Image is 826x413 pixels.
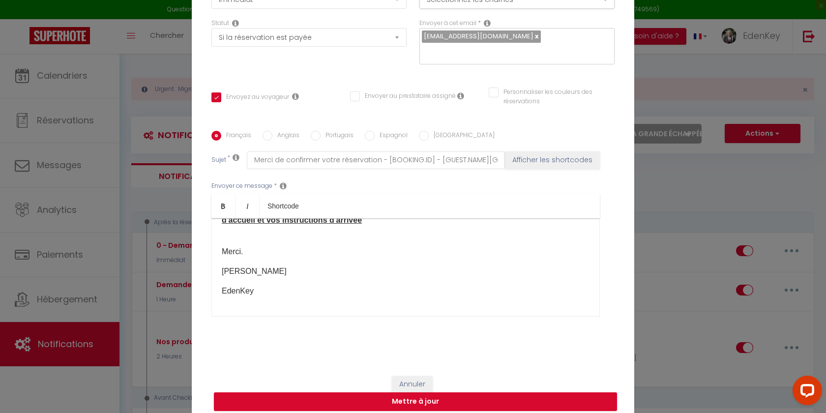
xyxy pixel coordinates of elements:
span: [EMAIL_ADDRESS][DOMAIN_NAME] [424,31,533,41]
iframe: LiveChat chat widget [785,372,826,413]
label: Portugais [321,131,354,142]
label: Statut [211,19,229,28]
i: Message [280,182,287,190]
i: Envoyer au prestataire si il est assigné [457,92,464,100]
label: [GEOGRAPHIC_DATA] [429,131,495,142]
label: Anglais [272,131,299,142]
p: [PERSON_NAME] [222,265,590,277]
p: ​ [222,226,590,238]
label: Espagnol [375,131,408,142]
label: Envoyer à cet email [419,19,476,28]
i: Recipient [484,19,491,27]
a: Italic [236,194,260,218]
a: Bold [211,194,236,218]
a: Shortcode [260,194,307,218]
p: EdenKey [222,285,590,297]
label: Français [221,131,251,142]
u: Il est important de nous indiquer votre adresse mail afin de vous envoyer le lien vers le livret ... [222,204,568,224]
i: Booking status [232,19,239,27]
button: Mettre à jour [214,392,617,411]
p: Merci. [222,246,590,258]
i: Subject [233,153,239,161]
button: Afficher les shortcodes [505,151,600,169]
label: Sujet [211,155,226,166]
button: Annuler [392,376,433,393]
label: Envoyer ce message [211,181,272,191]
i: Envoyer au voyageur [292,92,299,100]
b: ​ [222,204,568,224]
